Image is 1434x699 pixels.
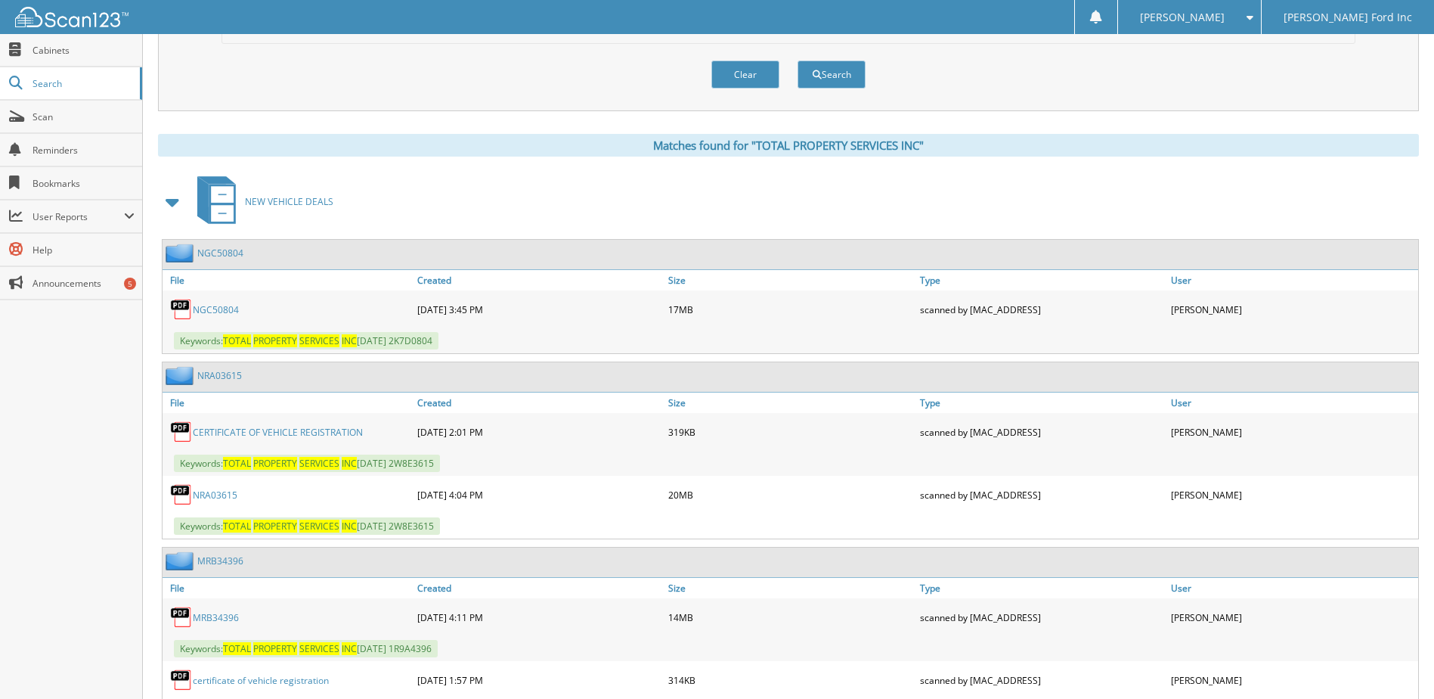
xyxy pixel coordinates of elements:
[163,578,413,598] a: File
[1358,626,1434,699] iframe: Chat Widget
[163,393,413,413] a: File
[664,665,915,695] div: 314KB
[163,270,413,290] a: File
[916,393,1167,413] a: Type
[413,417,664,447] div: [DATE] 2:01 PM
[916,578,1167,598] a: Type
[916,665,1167,695] div: scanned by [MAC_ADDRESS]
[253,334,297,347] span: PROPERTY
[413,270,664,290] a: Created
[33,277,135,290] span: Announcements
[342,334,357,347] span: INC
[170,421,193,443] img: PDF.png
[170,669,193,691] img: PDF.png
[413,602,664,632] div: [DATE] 4:11 PM
[223,642,251,655] span: TOTAL
[193,426,363,439] a: CERTIFICATE OF VEHICLE REGISTRATION
[33,210,124,223] span: User Reports
[1167,393,1418,413] a: User
[413,393,664,413] a: Created
[413,480,664,510] div: [DATE] 4:04 PM
[158,134,1419,157] div: Matches found for "TOTAL PROPERTY SERVICES INC"
[1167,270,1418,290] a: User
[916,294,1167,325] div: scanned by [MAC_ADDRESS]
[170,606,193,629] img: PDF.png
[1140,13,1225,22] span: [PERSON_NAME]
[166,366,197,385] img: folder2.png
[174,640,438,657] span: Keywords: [DATE] 1R9A4396
[916,270,1167,290] a: Type
[223,457,251,470] span: TOTAL
[197,369,242,382] a: NRA03615
[342,457,357,470] span: INC
[193,303,239,316] a: NGC50804
[193,489,237,502] a: NRA03615
[1167,294,1418,325] div: [PERSON_NAME]
[413,665,664,695] div: [DATE] 1:57 PM
[166,244,197,263] img: folder2.png
[174,517,440,535] span: Keywords: [DATE] 2W8E3615
[33,44,135,57] span: Cabinets
[1167,480,1418,510] div: [PERSON_NAME]
[299,642,339,655] span: SERVICES
[15,7,129,27] img: scan123-logo-white.svg
[188,172,333,231] a: NEW VEHICLE DEALS
[174,332,438,349] span: Keywords: [DATE] 2K7D0804
[197,247,243,259] a: NGC50804
[342,642,357,655] span: INC
[664,480,915,510] div: 20MB
[174,455,440,472] span: Keywords: [DATE] 2W8E3615
[124,278,136,290] div: 5
[1167,602,1418,632] div: [PERSON_NAME]
[33,110,135,123] span: Scan
[711,61,779,89] button: Clear
[193,674,329,687] a: certificate of vehicle registration
[664,393,915,413] a: Size
[664,294,915,325] div: 17MB
[253,457,297,470] span: PROPERTY
[33,77,132,90] span: Search
[1167,578,1418,598] a: User
[299,457,339,470] span: SERVICES
[1284,13,1412,22] span: [PERSON_NAME] Ford Inc
[798,61,866,89] button: Search
[223,520,251,533] span: TOTAL
[342,520,357,533] span: INC
[253,520,297,533] span: PROPERTY
[33,244,135,256] span: Help
[413,294,664,325] div: [DATE] 3:45 PM
[253,642,297,655] span: PROPERTY
[245,195,333,208] span: NEW VEHICLE DEALS
[170,483,193,506] img: PDF.png
[664,417,915,447] div: 319KB
[1167,417,1418,447] div: [PERSON_NAME]
[299,520,339,533] span: SERVICES
[916,480,1167,510] div: scanned by [MAC_ADDRESS]
[193,611,239,624] a: MRB34396
[1167,665,1418,695] div: [PERSON_NAME]
[170,298,193,321] img: PDF.png
[299,334,339,347] span: SERVICES
[33,144,135,157] span: Reminders
[664,270,915,290] a: Size
[166,551,197,570] img: folder2.png
[916,417,1167,447] div: scanned by [MAC_ADDRESS]
[664,578,915,598] a: Size
[916,602,1167,632] div: scanned by [MAC_ADDRESS]
[197,555,243,567] a: MRB34396
[413,578,664,598] a: Created
[223,334,251,347] span: TOTAL
[33,177,135,190] span: Bookmarks
[664,602,915,632] div: 14MB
